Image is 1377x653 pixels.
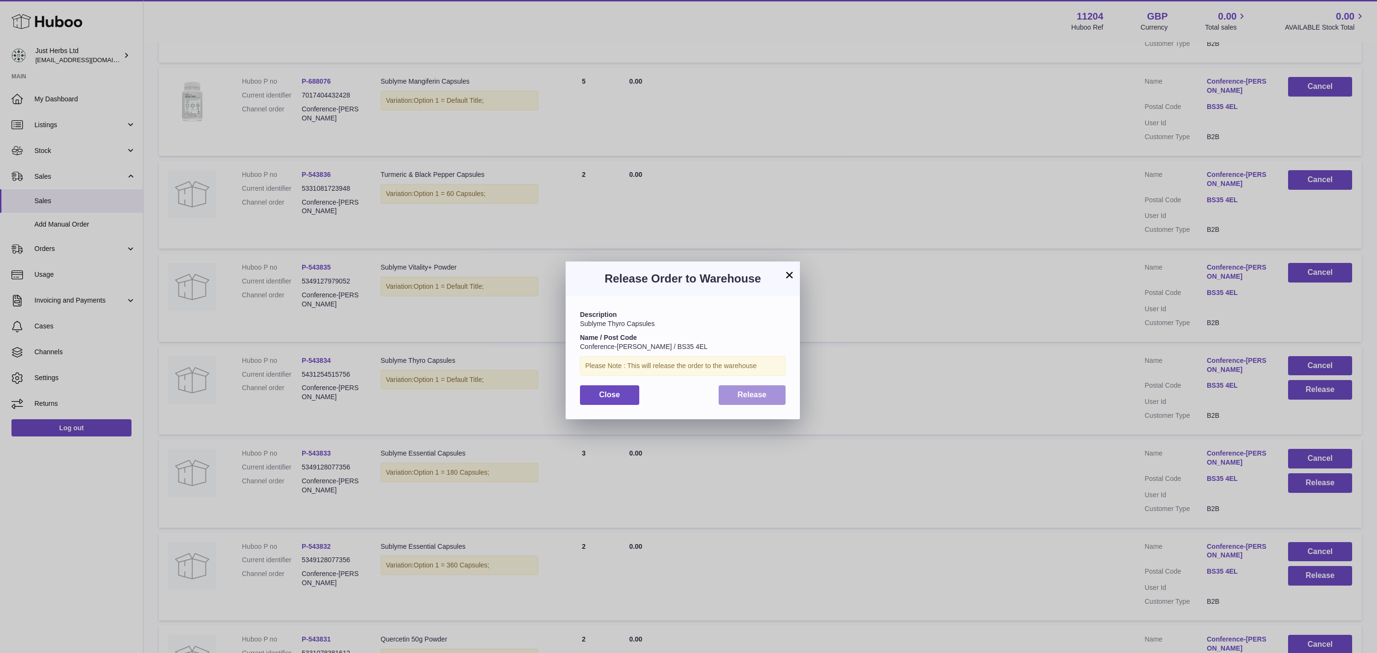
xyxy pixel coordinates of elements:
div: Please Note : This will release the order to the warehouse [580,356,786,376]
button: × [784,269,795,281]
span: Sublyme Thyro Capsules [580,320,655,327]
strong: Description [580,311,617,318]
button: Close [580,385,639,405]
span: Conference-[PERSON_NAME] / BS35 4EL [580,343,708,350]
button: Release [719,385,786,405]
h3: Release Order to Warehouse [580,271,786,286]
span: Close [599,391,620,399]
strong: Name / Post Code [580,334,637,341]
span: Release [738,391,767,399]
